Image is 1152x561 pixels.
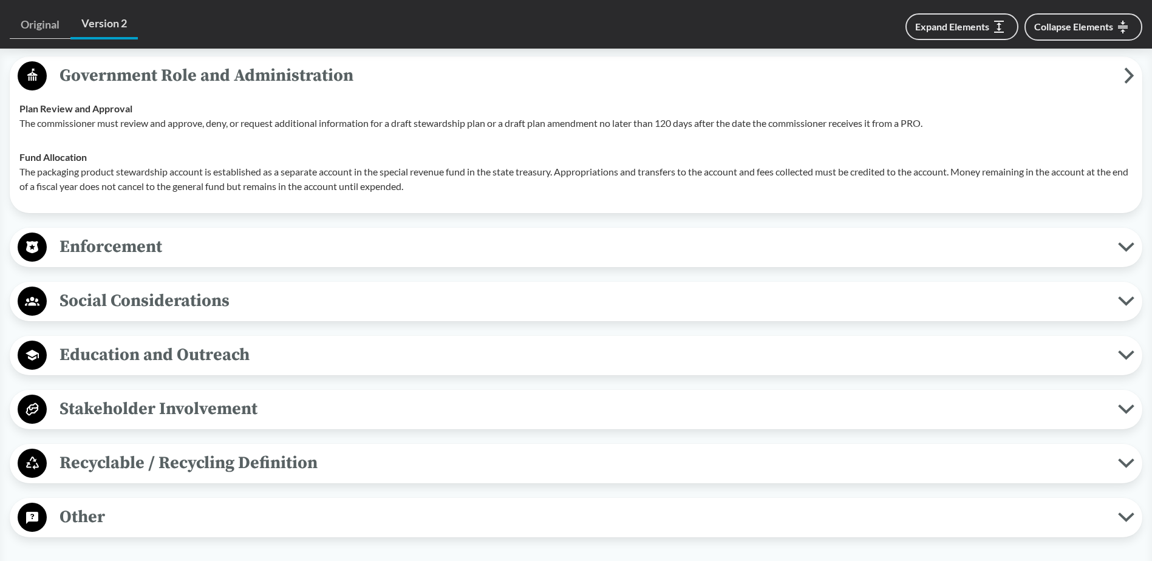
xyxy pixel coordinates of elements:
[19,151,87,163] strong: Fund Allocation
[14,61,1138,92] button: Government Role and Administration
[47,395,1118,423] span: Stakeholder Involvement
[14,286,1138,317] button: Social Considerations
[47,449,1118,477] span: Recyclable / Recycling Definition
[14,394,1138,425] button: Stakeholder Involvement
[47,503,1118,531] span: Other
[14,340,1138,371] button: Education and Outreach
[14,502,1138,533] button: Other
[14,448,1138,479] button: Recyclable / Recycling Definition
[47,287,1118,314] span: Social Considerations
[19,103,132,114] strong: Plan Review and Approval
[47,233,1118,260] span: Enforcement
[19,165,1133,194] p: The packaging product stewardship account is established as a separate account in the special rev...
[47,62,1124,89] span: Government Role and Administration
[1024,13,1142,41] button: Collapse Elements
[14,232,1138,263] button: Enforcement
[70,10,138,39] a: Version 2
[10,11,70,39] a: Original
[19,116,1133,131] p: The commissioner must review and approve, deny, or request additional information for a draft ste...
[905,13,1018,40] button: Expand Elements
[47,341,1118,369] span: Education and Outreach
